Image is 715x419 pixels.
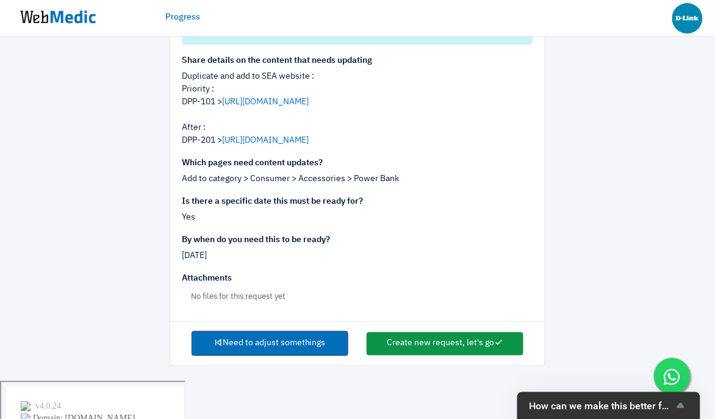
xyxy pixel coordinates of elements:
[192,331,348,357] a: Need to adjust somethings
[35,71,45,81] img: tab_domain_overview_orange.svg
[182,249,533,262] p: [DATE]
[182,235,331,244] strong: By when do you need this to be ready?
[123,71,133,81] img: tab_keywords_by_traffic_grey.svg
[182,274,232,282] strong: Attachments
[34,20,60,29] div: v 4.0.24
[20,32,29,41] img: website_grey.svg
[182,285,533,309] li: No files for this request yet
[367,332,523,356] button: Create new request, let's go
[137,72,201,80] div: Keywords by Traffic
[223,98,309,106] a: [URL][DOMAIN_NAME]
[165,11,200,24] a: Progress
[32,32,134,41] div: Domain: [DOMAIN_NAME]
[182,211,533,224] p: Yes
[182,197,364,206] strong: Is there a specific date this must be ready for?
[20,20,29,29] img: logo_orange.svg
[182,56,373,65] strong: Share details on the content that needs updating
[182,173,533,185] div: Add to category > Consumer > Accessories > Power Bank
[530,400,674,412] span: How can we make this better for you?
[182,70,533,147] div: Duplicate and add to SEA website : Priority : DPP-101 > After : DPP-201 >
[530,398,688,413] button: Show survey - How can we make this better for you?
[223,136,309,145] a: [URL][DOMAIN_NAME]
[182,159,323,167] strong: Which pages need content updates?
[49,72,109,80] div: Domain Overview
